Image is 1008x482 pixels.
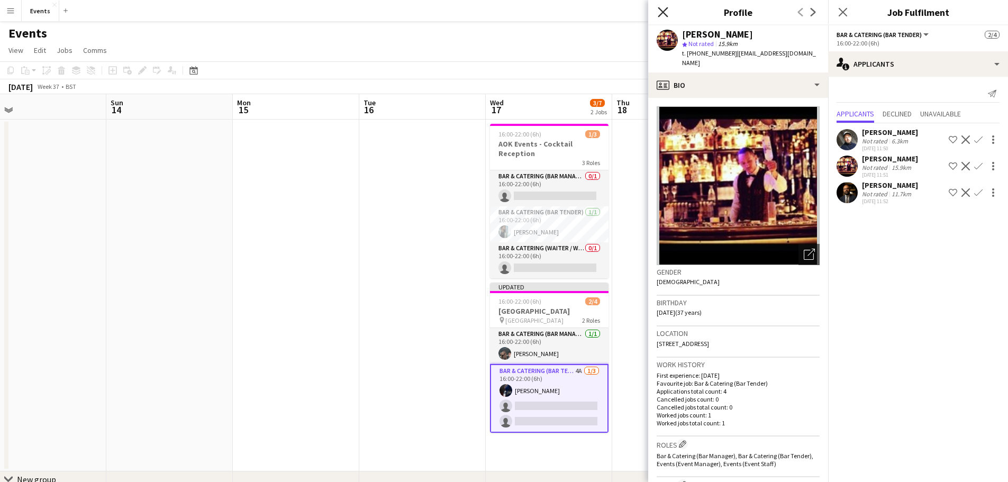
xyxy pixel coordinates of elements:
[490,328,609,364] app-card-role: Bar & Catering (Bar Manager)1/116:00-22:00 (6h)[PERSON_NAME]
[657,371,820,379] p: First experience: [DATE]
[688,40,714,48] span: Not rated
[657,278,720,286] span: [DEMOGRAPHIC_DATA]
[862,171,918,178] div: [DATE] 11:51
[490,364,609,433] app-card-role: Bar & Catering (Bar Tender)4A1/316:00-22:00 (6h)[PERSON_NAME]
[862,128,918,137] div: [PERSON_NAME]
[862,137,889,145] div: Not rated
[615,104,630,116] span: 18
[862,198,918,205] div: [DATE] 11:52
[828,5,1008,19] h3: Job Fulfilment
[8,25,47,41] h1: Events
[490,283,609,291] div: Updated
[798,244,820,265] div: Open photos pop-in
[490,98,504,107] span: Wed
[889,137,910,145] div: 6.3km
[837,110,874,117] span: Applicants
[8,81,33,92] div: [DATE]
[657,439,820,450] h3: Roles
[52,43,77,57] a: Jobs
[985,31,1000,39] span: 2/4
[862,163,889,171] div: Not rated
[364,98,376,107] span: Tue
[657,360,820,369] h3: Work history
[837,31,922,39] span: Bar & Catering (Bar Tender)
[837,31,930,39] button: Bar & Catering (Bar Tender)
[22,1,59,21] button: Events
[862,145,918,152] div: [DATE] 11:50
[490,206,609,242] app-card-role: Bar & Catering (Bar Tender)1/116:00-22:00 (6h)[PERSON_NAME]
[837,39,1000,47] div: 16:00-22:00 (6h)
[920,110,961,117] span: Unavailable
[362,104,376,116] span: 16
[862,154,918,163] div: [PERSON_NAME]
[682,49,737,57] span: t. [PHONE_NUMBER]
[889,163,913,171] div: 15.9km
[657,387,820,395] p: Applications total count: 4
[79,43,111,57] a: Comms
[657,403,820,411] p: Cancelled jobs total count: 0
[883,110,912,117] span: Declined
[34,46,46,55] span: Edit
[237,98,251,107] span: Mon
[235,104,251,116] span: 15
[657,106,820,265] img: Crew avatar or photo
[83,46,107,55] span: Comms
[648,5,828,19] h3: Profile
[657,395,820,403] p: Cancelled jobs count: 0
[490,306,609,316] h3: [GEOGRAPHIC_DATA]
[585,297,600,305] span: 2/4
[616,98,630,107] span: Thu
[657,298,820,307] h3: Birthday
[488,104,504,116] span: 17
[657,340,709,348] span: [STREET_ADDRESS]
[582,316,600,324] span: 2 Roles
[657,411,820,419] p: Worked jobs count: 1
[657,419,820,427] p: Worked jobs total count: 1
[35,83,61,90] span: Week 37
[657,308,702,316] span: [DATE] (37 years)
[498,130,541,138] span: 16:00-22:00 (6h)
[8,46,23,55] span: View
[111,98,123,107] span: Sun
[591,108,607,116] div: 2 Jobs
[657,379,820,387] p: Favourite job: Bar & Catering (Bar Tender)
[889,190,913,198] div: 11.7km
[498,297,541,305] span: 16:00-22:00 (6h)
[30,43,50,57] a: Edit
[657,329,820,338] h3: Location
[490,242,609,278] app-card-role: Bar & Catering (Waiter / waitress)0/116:00-22:00 (6h)
[682,30,753,39] div: [PERSON_NAME]
[109,104,123,116] span: 14
[828,51,1008,77] div: Applicants
[862,190,889,198] div: Not rated
[490,283,609,433] app-job-card: Updated16:00-22:00 (6h)2/4[GEOGRAPHIC_DATA] [GEOGRAPHIC_DATA]2 RolesBar & Catering (Bar Manager)1...
[682,49,816,67] span: | [EMAIL_ADDRESS][DOMAIN_NAME]
[4,43,28,57] a: View
[716,40,740,48] span: 15.9km
[862,180,918,190] div: [PERSON_NAME]
[490,124,609,278] app-job-card: 16:00-22:00 (6h)1/3AOK Events - Cocktail Reception3 RolesBar & Catering (Bar Manager)0/116:00-22:...
[590,99,605,107] span: 3/7
[657,452,813,468] span: Bar & Catering (Bar Manager), Bar & Catering (Bar Tender), Events (Event Manager), Events (Event ...
[505,316,564,324] span: [GEOGRAPHIC_DATA]
[585,130,600,138] span: 1/3
[490,139,609,158] h3: AOK Events - Cocktail Reception
[57,46,72,55] span: Jobs
[582,159,600,167] span: 3 Roles
[648,72,828,98] div: Bio
[657,267,820,277] h3: Gender
[490,170,609,206] app-card-role: Bar & Catering (Bar Manager)0/116:00-22:00 (6h)
[66,83,76,90] div: BST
